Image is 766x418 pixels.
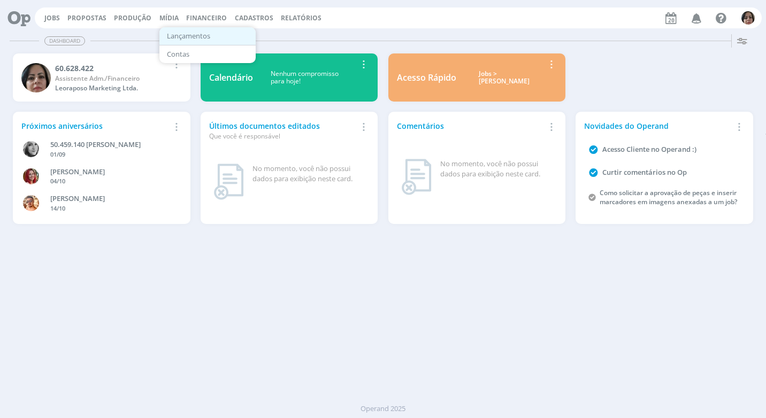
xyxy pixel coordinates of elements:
span: Cadastros [235,13,273,22]
img: 6 [741,11,755,25]
img: V [23,195,39,211]
div: 60.628.422 [55,63,169,74]
a: Contas [163,46,252,63]
div: Nenhum compromisso para hoje! [253,70,357,86]
div: Acesso Rápido [397,71,456,84]
button: Mídia [156,14,182,22]
div: Novidades do Operand [584,120,732,131]
div: Comentários [397,120,545,131]
div: Últimos documentos editados [209,120,357,141]
a: Jobs [44,13,60,22]
div: Calendário [209,71,253,84]
a: Acesso Cliente no Operand :) [602,144,696,154]
div: Leoraposo Marketing Ltda. [55,83,169,93]
button: Jobs [41,14,63,22]
span: 14/10 [50,204,65,212]
a: Curtir comentários no Op [602,167,687,177]
div: 50.459.140 JANAÍNA LUNA FERRO [50,140,170,150]
img: G [23,168,39,184]
button: Propostas [64,14,110,22]
a: Propostas [67,13,106,22]
span: 01/09 [50,150,65,158]
button: Produção [111,14,155,22]
span: 04/10 [50,177,65,185]
div: VICTOR MIRON COUTO [50,193,170,204]
div: Jobs > [PERSON_NAME] [464,70,545,86]
div: No momento, você não possui dados para exibição neste card. [252,164,365,184]
div: No momento, você não possui dados para exibição neste card. [440,159,553,180]
a: 660.628.422Assistente Adm./FinanceiroLeoraposo Marketing Ltda. [13,53,190,102]
img: J [23,141,39,157]
span: Dashboard [44,36,85,45]
img: dashboard_not_found.png [213,164,244,200]
div: Assistente Adm./Financeiro [55,74,169,83]
div: GIOVANA DE OLIVEIRA PERSINOTI [50,167,170,177]
a: Relatórios [281,13,321,22]
div: Próximos aniversários [21,120,169,131]
a: Lançamentos [163,28,252,44]
a: Mídia [159,13,179,22]
button: Relatórios [278,14,325,22]
a: Como solicitar a aprovação de peças e inserir marcadores em imagens anexadas a um job? [600,188,737,206]
button: Lançamentos [159,27,256,45]
button: Cadastros [232,14,277,22]
button: 6 [741,9,755,27]
img: dashboard_not_found.png [401,159,432,195]
div: Que você é responsável [209,131,357,141]
img: 6 [21,63,51,92]
button: FinanceiroLançamentosContas [183,14,230,22]
button: Contas [159,45,256,63]
span: Financeiro [186,13,227,22]
a: Produção [114,13,151,22]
